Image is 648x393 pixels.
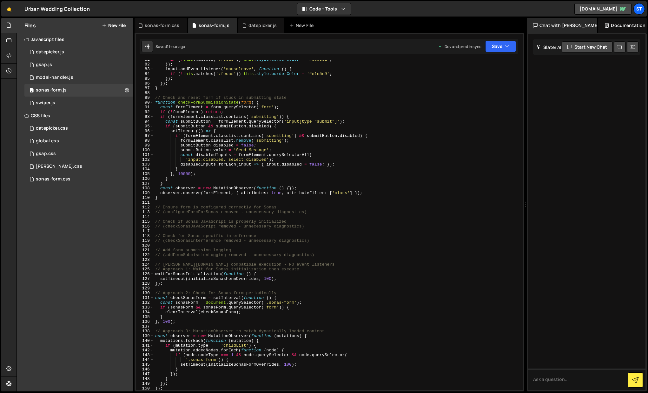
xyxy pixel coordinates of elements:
div: 104 [136,167,154,172]
div: 83 [136,67,154,71]
div: 94 [136,119,154,124]
div: datepicker.css [36,125,68,131]
div: 96 [136,129,154,133]
button: Start new chat [562,41,612,53]
div: 98 [136,138,154,143]
div: 16370/44268.js [24,58,133,71]
div: 141 [136,343,154,348]
div: 91 [136,105,154,110]
div: gsap.js [36,62,52,68]
div: 135 [136,315,154,319]
div: 89 [136,95,154,100]
a: [DOMAIN_NAME] [574,3,631,15]
div: 103 [136,162,154,167]
div: datepicker.js [248,22,277,29]
div: 122 [136,253,154,257]
div: 137 [136,324,154,329]
div: 85 [136,76,154,81]
div: 115 [136,219,154,224]
div: 129 [136,286,154,291]
div: 140 [136,338,154,343]
div: 100 [136,148,154,152]
div: 142 [136,348,154,353]
div: sonas-form.js [199,22,229,29]
div: 97 [136,133,154,138]
button: New File [102,23,126,28]
div: 117 [136,229,154,234]
div: 16370/44273.css [24,147,133,160]
div: 95 [136,124,154,129]
button: Code + Tools [297,3,351,15]
div: 145 [136,362,154,367]
div: 105 [136,172,154,176]
div: Documentation [598,18,647,33]
div: 149 [136,381,154,386]
div: 136 [136,319,154,324]
div: CSS files [17,109,133,122]
div: 133 [136,305,154,310]
div: 109 [136,191,154,195]
div: 112 [136,205,154,210]
div: 118 [136,234,154,238]
div: 146 [136,367,154,372]
div: 108 [136,186,154,191]
div: 82 [136,62,154,67]
div: Saved [155,44,185,49]
div: 132 [136,300,154,305]
div: 123 [136,257,154,262]
div: 144 [136,357,154,362]
div: 99 [136,143,154,148]
div: Dev and prod in sync [438,44,481,49]
div: 88 [136,91,154,95]
button: Save [485,41,516,52]
div: 128 [136,281,154,286]
div: 125 [136,267,154,272]
div: 148 [136,376,154,381]
a: st [633,3,645,15]
div: Chat with [PERSON_NAME] [527,18,597,33]
div: 86 [136,81,154,86]
h2: Slater AI [536,44,562,50]
div: 131 [136,295,154,300]
div: 127 [136,276,154,281]
div: 81 [136,57,154,62]
div: 106 [136,176,154,181]
div: Javascript files [17,33,133,46]
div: sonas-form.css [36,176,70,182]
div: sonas-form.js [36,87,67,93]
div: 114 [136,214,154,219]
div: Urban Wedding Collection [24,5,90,13]
div: 116 [136,224,154,229]
div: 93 [136,114,154,119]
div: 16370/44270.js [24,71,133,84]
div: swiper.js [36,100,55,106]
div: 90 [136,100,154,105]
div: 16370/44271.css [24,135,133,147]
div: 16370/44272.css [24,160,133,173]
div: 130 [136,291,154,295]
a: 🤙 [1,1,17,17]
div: 16370/44370.js [24,84,133,97]
div: 16370/44269.js [24,46,133,58]
div: 126 [136,272,154,276]
div: 119 [136,238,154,243]
div: 111 [136,200,154,205]
div: 113 [136,210,154,214]
div: 147 [136,372,154,376]
div: 16370/44274.css [24,122,133,135]
div: 143 [136,353,154,357]
div: 16370/44368.css [24,173,133,186]
div: 134 [136,310,154,315]
div: 150 [136,386,154,391]
div: 87 [136,86,154,91]
div: datepicker.js [36,49,64,55]
h2: Files [24,22,36,29]
div: gsap.css [36,151,56,157]
div: modal-handler.js [36,75,73,80]
div: global.css [36,138,59,144]
div: 120 [136,243,154,248]
div: 84 [136,71,154,76]
div: 101 [136,152,154,157]
div: 139 [136,334,154,338]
